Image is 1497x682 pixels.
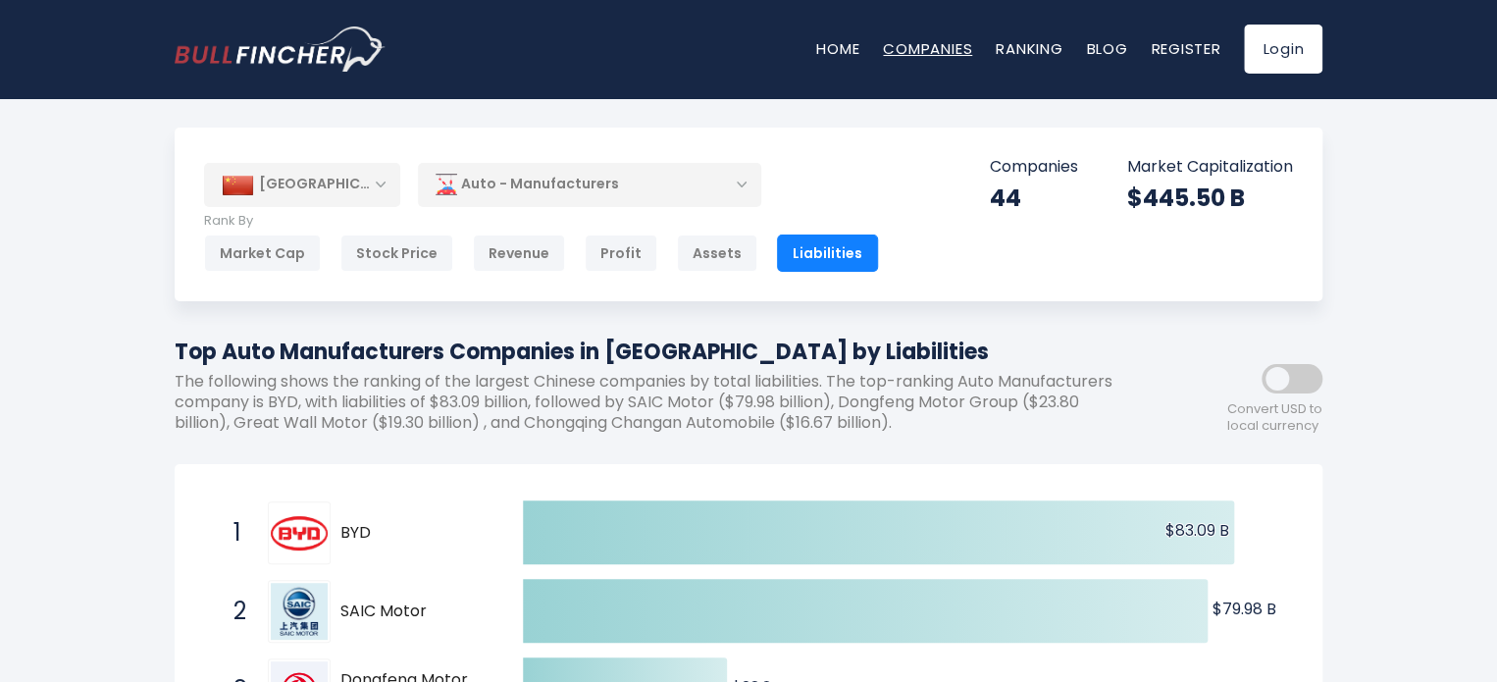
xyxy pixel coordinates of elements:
div: [GEOGRAPHIC_DATA] [204,163,400,206]
a: Blog [1086,38,1127,59]
text: $83.09 B [1165,519,1229,542]
p: Market Capitalization [1127,157,1293,178]
div: Market Cap [204,235,321,272]
p: Rank By [204,213,878,230]
p: Companies [990,157,1078,178]
span: 2 [224,595,243,628]
a: Go to homepage [175,26,386,72]
a: Home [816,38,859,59]
div: Revenue [473,235,565,272]
img: bullfincher logo [175,26,386,72]
a: Login [1244,25,1322,74]
img: SAIC Motor [271,583,328,640]
div: Liabilities [777,235,878,272]
p: The following shows the ranking of the largest Chinese companies by total liabilities. The top-ra... [175,372,1146,433]
span: SAIC Motor [340,602,489,622]
div: Stock Price [340,235,453,272]
img: BYD [271,516,328,551]
div: Assets [677,235,757,272]
div: Profit [585,235,657,272]
a: Companies [883,38,972,59]
div: Auto - Manufacturers [418,162,761,207]
a: Register [1151,38,1220,59]
span: 1 [224,516,243,550]
h1: Top Auto Manufacturers Companies in [GEOGRAPHIC_DATA] by Liabilities [175,336,1146,368]
text: $79.98 B [1213,598,1276,620]
span: BYD [340,523,489,544]
div: 44 [990,183,1078,213]
span: Convert USD to local currency [1227,401,1322,435]
a: Ranking [996,38,1062,59]
div: $445.50 B [1127,183,1293,213]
